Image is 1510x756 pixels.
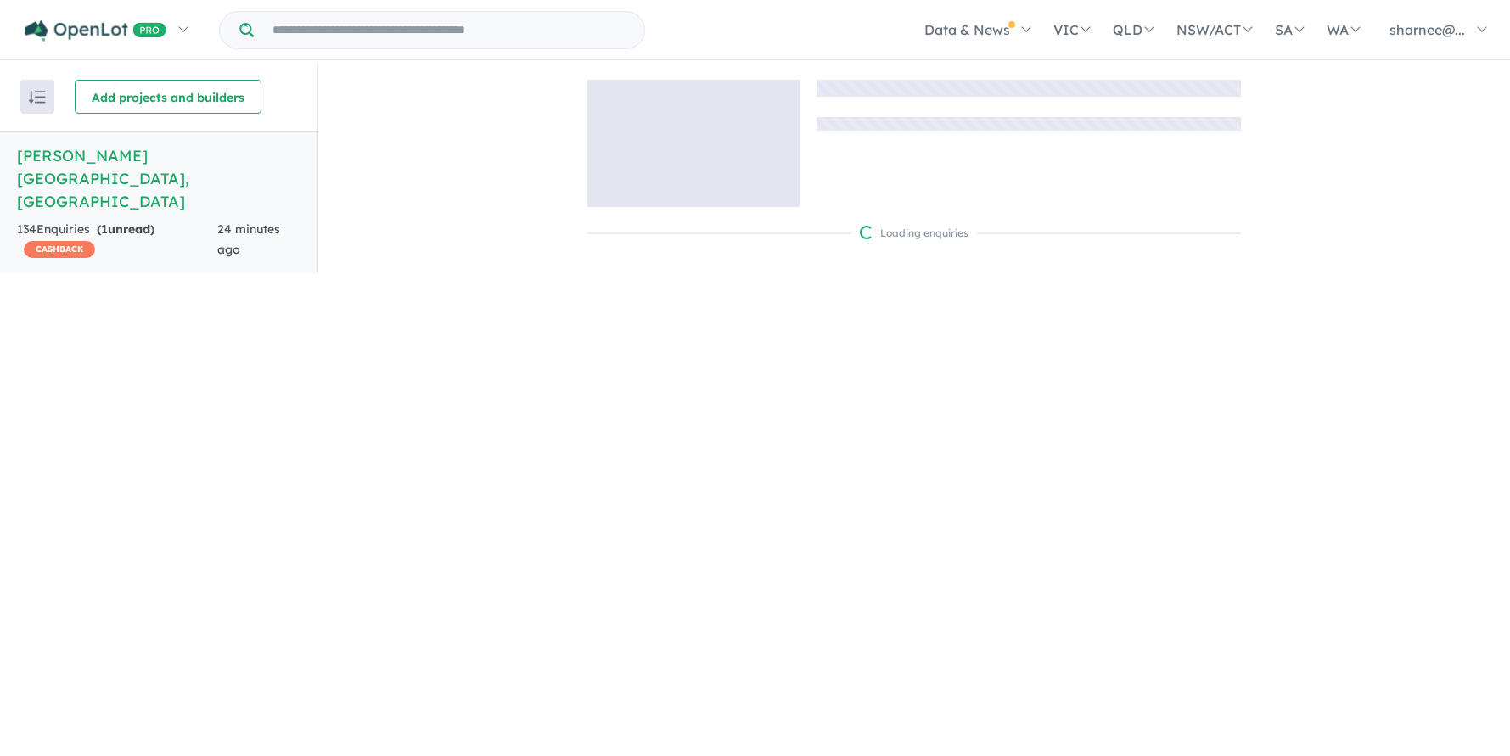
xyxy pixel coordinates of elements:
span: sharnee@... [1389,21,1465,38]
input: Try estate name, suburb, builder or developer [257,12,641,48]
img: sort.svg [29,91,46,104]
img: Openlot PRO Logo White [25,20,166,42]
span: 1 [101,221,108,237]
button: Add projects and builders [75,80,261,114]
div: 134 Enquir ies [17,220,217,260]
div: Loading enquiries [860,225,968,242]
span: 24 minutes ago [217,221,280,257]
span: CASHBACK [24,241,95,258]
strong: ( unread) [97,221,154,237]
h5: [PERSON_NAME][GEOGRAPHIC_DATA] , [GEOGRAPHIC_DATA] [17,144,300,213]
